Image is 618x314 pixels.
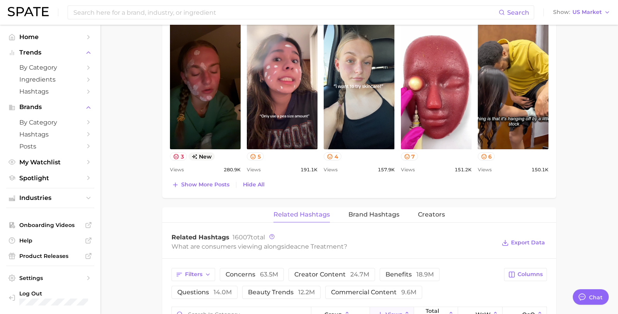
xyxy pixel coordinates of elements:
button: 7 [401,152,418,160]
span: total [233,234,265,241]
span: 12.2m [298,288,315,296]
span: Ingredients [19,76,81,83]
a: Spotlight [6,172,94,184]
span: Show [553,10,570,14]
a: Product Releases [6,250,94,262]
span: 280.9k [224,165,241,174]
span: by Category [19,119,81,126]
a: by Category [6,116,94,128]
button: 4 [324,152,341,160]
span: Creators [418,211,445,218]
span: Views [324,165,338,174]
span: creator content [294,271,369,278]
img: SPATE [8,7,49,16]
span: US Market [572,10,602,14]
span: 150.1k [531,165,548,174]
a: Home [6,31,94,43]
span: Export Data [511,239,545,246]
a: Hashtags [6,85,94,97]
a: My Watchlist [6,156,94,168]
button: Columns [504,268,547,281]
span: Product Releases [19,253,81,259]
a: by Category [6,61,94,73]
span: 191.1k [301,165,317,174]
span: Spotlight [19,174,81,182]
a: Help [6,235,94,246]
span: beauty trends [248,289,315,295]
a: Log out. Currently logged in with e-mail sabrina.hasbanian@tatcha.com. [6,288,94,308]
span: Industries [19,195,81,201]
button: Brands [6,101,94,113]
a: Settings [6,272,94,284]
button: 5 [247,152,264,160]
span: Related Hashtags [171,234,229,241]
span: Filters [185,271,202,278]
span: 63.5m [260,271,278,278]
span: My Watchlist [19,159,81,166]
button: 6 [478,152,495,160]
span: 157.9k [378,165,395,174]
span: Trends [19,49,81,56]
span: Hashtags [19,88,81,95]
div: What are consumers viewing alongside ? [171,241,496,252]
span: Search [507,9,529,16]
span: Brand Hashtags [348,211,399,218]
button: ShowUS Market [551,7,612,17]
span: 151.2k [455,165,472,174]
input: Search here for a brand, industry, or ingredient [73,6,499,19]
span: 9.6m [401,288,416,296]
span: acne treatment [294,243,344,250]
span: benefits [385,271,434,278]
span: Posts [19,143,81,150]
span: Brands [19,104,81,111]
span: questions [177,289,232,295]
span: Views [170,165,184,174]
span: by Category [19,64,81,71]
span: commercial content [331,289,416,295]
span: Settings [19,275,81,282]
span: Hide All [243,181,265,188]
span: Views [478,165,492,174]
span: new [188,152,215,160]
span: 18.9m [416,271,434,278]
span: Help [19,237,81,244]
button: Trends [6,47,94,58]
span: Home [19,33,81,41]
span: concerns [226,271,278,278]
span: 16007 [233,234,251,241]
button: Show more posts [170,179,231,190]
button: Hide All [241,179,267,190]
button: Export Data [500,237,547,248]
span: Show more posts [181,181,229,188]
button: 3 [170,152,187,160]
span: Columns [518,271,543,278]
a: Onboarding Videos [6,219,94,231]
span: Hashtags [19,131,81,138]
span: 14.0m [214,288,232,296]
span: Related Hashtags [273,211,330,218]
span: Views [247,165,261,174]
button: Industries [6,192,94,204]
span: 24.7m [350,271,369,278]
span: Log Out [19,290,105,297]
a: Hashtags [6,128,94,140]
a: Posts [6,140,94,152]
button: Filters [171,268,215,281]
span: Onboarding Videos [19,222,81,229]
a: Ingredients [6,73,94,85]
span: Views [401,165,415,174]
